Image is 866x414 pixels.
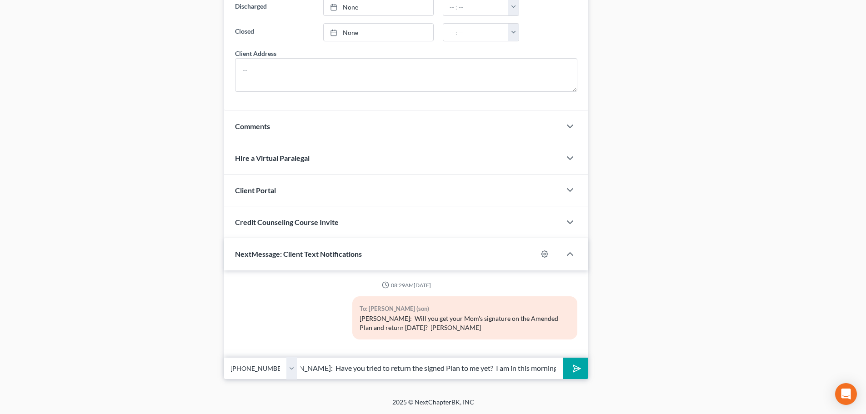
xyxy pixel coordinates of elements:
[297,357,563,379] input: Say something...
[235,154,310,162] span: Hire a Virtual Paralegal
[360,314,570,332] div: [PERSON_NAME]: Will you get your Mom's signature on the Amended Plan and return [DATE]? [PERSON_N...
[835,383,857,405] div: Open Intercom Messenger
[235,218,339,226] span: Credit Counseling Course Invite
[174,398,692,414] div: 2025 © NextChapterBK, INC
[443,24,509,41] input: -- : --
[235,49,276,58] div: Client Address
[360,304,570,314] div: To: [PERSON_NAME] (son)
[235,186,276,195] span: Client Portal
[235,249,362,258] span: NextMessage: Client Text Notifications
[230,23,318,41] label: Closed
[235,281,577,289] div: 08:29AM[DATE]
[324,24,433,41] a: None
[235,122,270,130] span: Comments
